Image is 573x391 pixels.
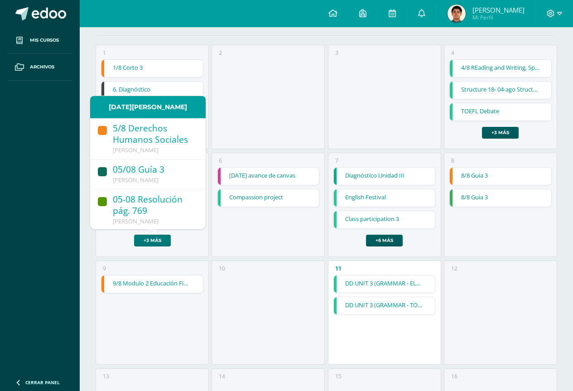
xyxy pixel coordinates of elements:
[101,59,203,77] div: 1/8 Corto 3 | Tarea
[449,167,552,185] div: 8/8 Guia 3 | Tarea
[219,372,225,380] div: 14
[450,82,551,99] a: Structure 18- 04-ago Structure Study Guide
[334,275,435,293] a: DD UNIT 3 (GRAMMAR - ELLII)
[333,189,436,207] div: English Festival | Tarea
[113,164,197,176] div: 05/08 Guía 3
[218,189,319,207] a: Compassion project
[134,235,171,246] a: +3 más
[218,168,319,185] a: [DATE] avance de canvas
[449,59,552,77] div: 4/8 REading and Writing, Spark platform, topic 10A | Tarea
[334,297,435,314] a: DD UNIT 3 (GRAMMAR - TOP WORKSHEETS)
[101,82,203,99] a: 6. Diagnóstico
[113,194,197,217] div: 05-08 Resolución pág. 769
[219,157,222,164] div: 6
[334,189,435,207] a: English Festival
[449,103,552,121] div: TOEFL Debate | Tarea
[451,49,454,57] div: 4
[450,60,551,77] a: 4/8 REading and Writing, Spark platform, topic 10A
[219,49,222,57] div: 2
[448,5,466,23] img: d5477ca1a3f189a885c1b57d1d09bc4b.png
[7,54,72,81] a: Archivos
[366,235,403,246] a: +6 más
[333,275,436,293] div: DD UNIT 3 (GRAMMAR - ELLII) | Tarea
[101,275,203,293] div: 9/8 Modulo 2 Educación Financiera | Tarea
[103,372,109,380] div: 13
[335,157,338,164] div: 7
[7,27,72,54] a: Mis cursos
[334,211,435,228] a: Class participation 3
[217,167,320,185] div: 2025-08-06 avance de canvas | Tarea
[335,265,342,272] div: 11
[113,217,159,225] span: [PERSON_NAME]
[30,63,54,71] span: Archivos
[333,167,436,185] div: Diagnóstico Unidad III | Tarea
[217,189,320,207] div: Compassion project | Tarea
[219,265,225,272] div: 10
[103,265,106,272] div: 9
[335,372,342,380] div: 15
[450,103,551,121] a: TOEFL Debate
[30,37,59,44] span: Mis cursos
[25,379,60,386] span: Cerrar panel
[101,60,203,77] a: 1/8 Corto 3
[449,81,552,99] div: Structure 18- 04-ago Structure Study Guide | Tarea
[449,189,552,207] div: 8/8 Guia 3 | Tarea
[451,372,457,380] div: 16
[472,5,525,14] span: [PERSON_NAME]
[451,265,457,272] div: 12
[450,189,551,207] a: 8/8 Guia 3
[482,127,519,139] a: +3 más
[113,176,159,184] span: [PERSON_NAME]
[90,96,206,118] div: [DATE][PERSON_NAME]
[90,189,206,231] a: 05-08 Resolución pág. 769[PERSON_NAME]
[335,49,338,57] div: 3
[103,49,106,57] div: 1
[113,123,197,146] div: 5/8 Derechos Humanos Sociales
[113,146,159,154] span: [PERSON_NAME]
[450,168,551,185] a: 8/8 Guia 3
[472,14,525,21] span: Mi Perfil
[333,211,436,229] div: Class participation 3 | Tarea
[451,157,454,164] div: 8
[334,168,435,185] a: Diagnóstico Unidad III
[101,275,203,293] a: 9/8 Modulo 2 Educación Financiera
[101,81,203,99] div: 6. Diagnóstico | Tarea
[90,118,206,159] a: 5/8 Derechos Humanos Sociales[PERSON_NAME]
[333,297,436,315] div: DD UNIT 3 (GRAMMAR - TOP WORKSHEETS) | Tarea
[90,159,206,189] a: 05/08 Guía 3[PERSON_NAME]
